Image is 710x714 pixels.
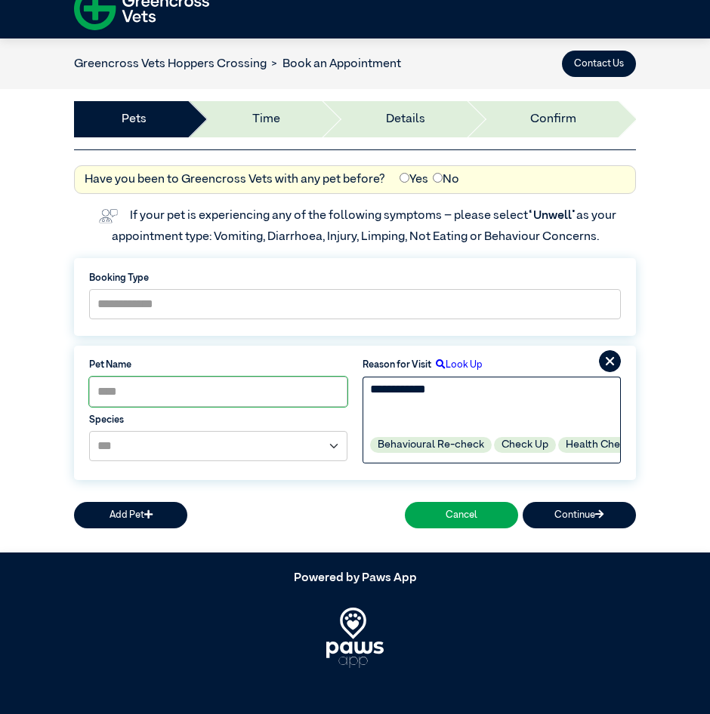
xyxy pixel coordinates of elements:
button: Add Pet [74,502,187,528]
li: Book an Appointment [267,55,401,73]
button: Continue [523,502,636,528]
label: Behavioural Re-check [370,437,492,453]
img: vet [94,204,122,228]
label: Pet Name [89,358,347,372]
label: If your pet is experiencing any of the following symptoms – please select as your appointment typ... [112,210,619,243]
h5: Powered by Paws App [74,571,636,586]
label: Look Up [431,358,483,372]
img: PawsApp [326,608,384,668]
span: “Unwell” [528,210,576,222]
label: Reason for Visit [363,358,431,372]
label: No [433,171,459,189]
input: Yes [400,173,409,183]
label: Have you been to Greencross Vets with any pet before? [85,171,385,189]
a: Greencross Vets Hoppers Crossing [74,58,267,70]
button: Cancel [405,502,518,528]
button: Contact Us [562,51,636,77]
label: Species [89,413,347,427]
nav: breadcrumb [74,55,401,73]
a: Pets [122,110,147,128]
label: Yes [400,171,428,189]
label: Health Check [558,437,639,453]
input: No [433,173,443,183]
label: Check Up [494,437,556,453]
label: Booking Type [89,271,621,285]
